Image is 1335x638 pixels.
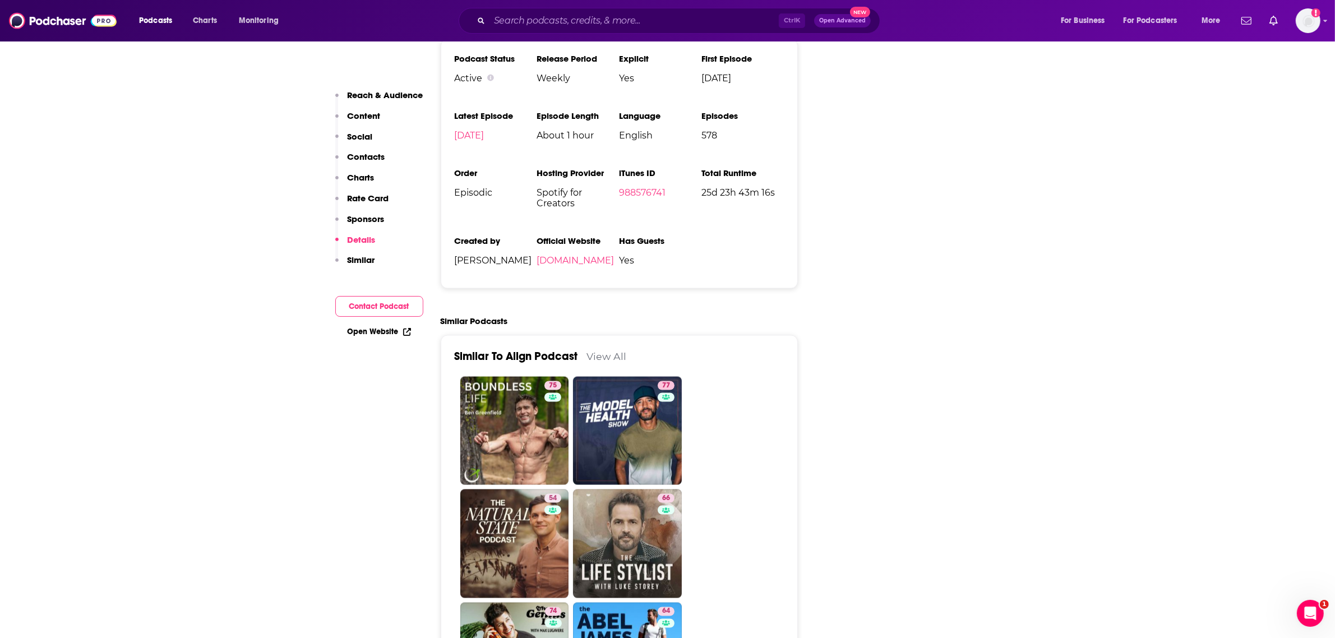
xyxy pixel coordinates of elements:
[455,349,578,363] a: Similar To Align Podcast
[348,172,375,183] p: Charts
[455,110,537,121] h3: Latest Episode
[662,380,670,391] span: 77
[455,255,537,266] span: [PERSON_NAME]
[619,110,701,121] h3: Language
[335,131,373,152] button: Social
[460,489,569,598] a: 54
[348,327,411,336] a: Open Website
[335,296,423,317] button: Contact Podcast
[335,151,385,172] button: Contacts
[701,130,784,141] span: 578
[549,606,557,617] span: 74
[348,110,381,121] p: Content
[335,214,385,234] button: Sponsors
[537,73,619,84] span: Weekly
[186,12,224,30] a: Charts
[1265,11,1282,30] a: Show notifications dropdown
[1053,12,1119,30] button: open menu
[619,53,701,64] h3: Explicit
[335,234,376,255] button: Details
[545,607,561,616] a: 74
[348,255,375,265] p: Similar
[573,377,682,486] a: 77
[701,53,784,64] h3: First Episode
[239,13,279,29] span: Monitoring
[549,493,557,505] span: 54
[587,350,627,362] a: View All
[544,494,561,503] a: 54
[662,493,670,505] span: 66
[537,187,619,209] span: Spotify for Creators
[441,316,508,326] h2: Similar Podcasts
[537,168,619,178] h3: Hosting Provider
[701,168,784,178] h3: Total Runtime
[1202,13,1221,29] span: More
[619,73,701,84] span: Yes
[537,110,619,121] h3: Episode Length
[1296,8,1320,33] span: Logged in as gabrielle.gantz
[1061,13,1105,29] span: For Business
[658,381,675,390] a: 77
[701,187,784,198] span: 25d 23h 43m 16s
[455,235,537,246] h3: Created by
[537,235,619,246] h3: Official Website
[619,255,701,266] span: Yes
[348,234,376,245] p: Details
[1124,13,1177,29] span: For Podcasters
[131,12,187,30] button: open menu
[455,187,537,198] span: Episodic
[460,377,569,486] a: 75
[814,14,871,27] button: Open AdvancedNew
[1311,8,1320,17] svg: Add a profile image
[1194,12,1235,30] button: open menu
[1320,600,1329,609] span: 1
[348,193,389,204] p: Rate Card
[701,110,784,121] h3: Episodes
[573,489,682,598] a: 66
[335,90,423,110] button: Reach & Audience
[1297,600,1324,627] iframe: Intercom live chat
[619,168,701,178] h3: iTunes ID
[335,172,375,193] button: Charts
[537,255,614,266] a: [DOMAIN_NAME]
[537,130,619,141] span: About 1 hour
[549,380,557,391] span: 75
[469,8,891,34] div: Search podcasts, credits, & more...
[701,73,784,84] span: [DATE]
[819,18,866,24] span: Open Advanced
[619,187,666,198] a: 988576741
[658,607,675,616] a: 64
[455,73,537,84] div: Active
[779,13,805,28] span: Ctrl K
[662,606,670,617] span: 64
[348,90,423,100] p: Reach & Audience
[1116,12,1194,30] button: open menu
[335,193,389,214] button: Rate Card
[619,130,701,141] span: English
[455,53,537,64] h3: Podcast Status
[619,235,701,246] h3: Has Guests
[348,214,385,224] p: Sponsors
[1296,8,1320,33] img: User Profile
[335,255,375,275] button: Similar
[1296,8,1320,33] button: Show profile menu
[489,12,779,30] input: Search podcasts, credits, & more...
[455,168,537,178] h3: Order
[850,7,870,17] span: New
[1237,11,1256,30] a: Show notifications dropdown
[9,10,117,31] img: Podchaser - Follow, Share and Rate Podcasts
[348,131,373,142] p: Social
[231,12,293,30] button: open menu
[658,494,675,503] a: 66
[544,381,561,390] a: 75
[537,53,619,64] h3: Release Period
[193,13,217,29] span: Charts
[335,110,381,131] button: Content
[139,13,172,29] span: Podcasts
[348,151,385,162] p: Contacts
[455,130,484,141] a: [DATE]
